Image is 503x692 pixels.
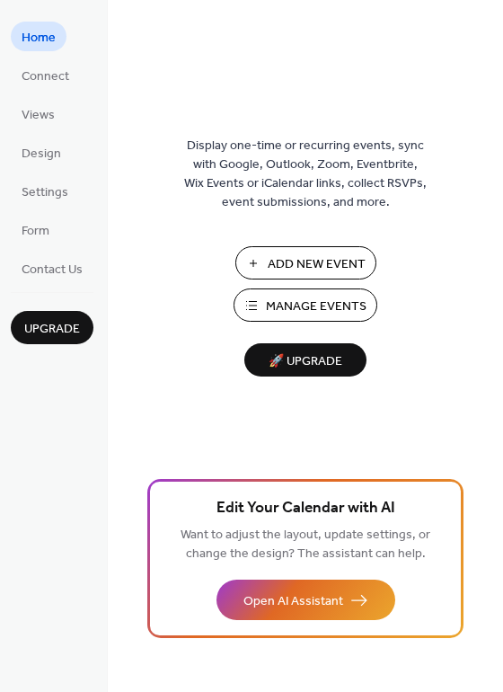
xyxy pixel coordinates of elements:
[184,137,427,212] span: Display one-time or recurring events, sync with Google, Outlook, Zoom, Eventbrite, Wix Events or ...
[11,176,79,206] a: Settings
[268,255,366,274] span: Add New Event
[234,288,377,322] button: Manage Events
[22,145,61,164] span: Design
[235,246,376,279] button: Add New Event
[24,320,80,339] span: Upgrade
[181,523,430,566] span: Want to adjust the layout, update settings, or change the design? The assistant can help.
[216,496,395,521] span: Edit Your Calendar with AI
[11,253,93,283] a: Contact Us
[216,580,395,620] button: Open AI Assistant
[255,350,356,374] span: 🚀 Upgrade
[11,138,72,167] a: Design
[22,261,83,279] span: Contact Us
[266,297,366,316] span: Manage Events
[22,29,56,48] span: Home
[11,99,66,129] a: Views
[11,215,60,244] a: Form
[22,106,55,125] span: Views
[243,592,343,611] span: Open AI Assistant
[22,183,68,202] span: Settings
[11,22,66,51] a: Home
[22,222,49,241] span: Form
[11,60,80,90] a: Connect
[244,343,366,377] button: 🚀 Upgrade
[22,67,69,86] span: Connect
[11,311,93,344] button: Upgrade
